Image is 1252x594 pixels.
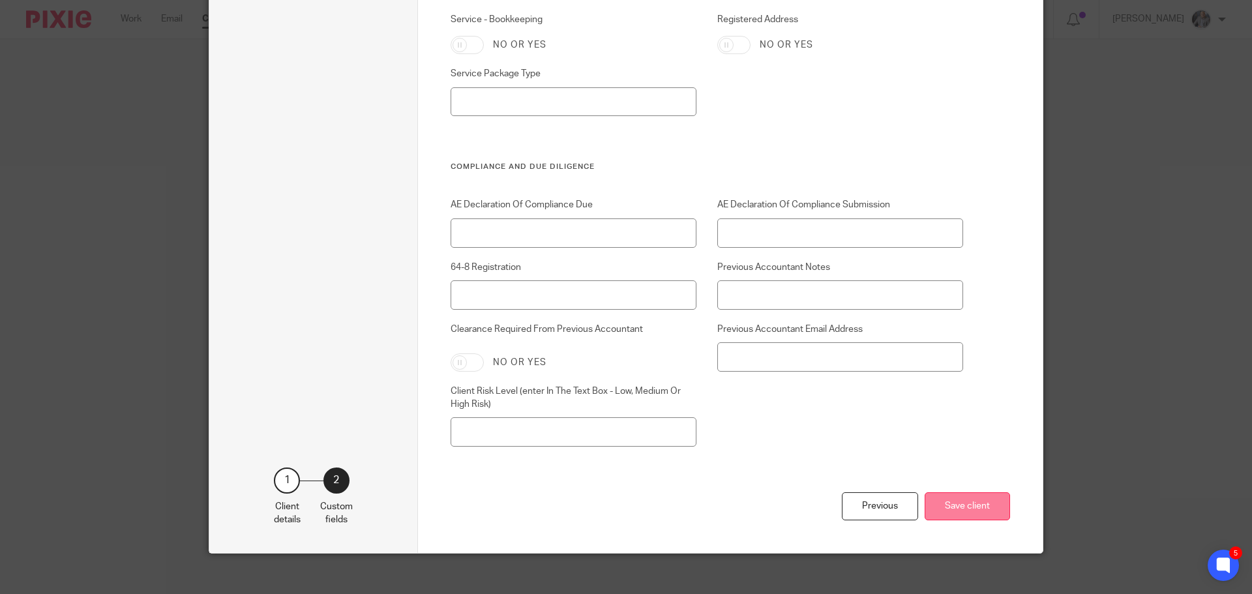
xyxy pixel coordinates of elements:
[451,198,697,211] label: AE Declaration Of Compliance Due
[451,261,697,274] label: 64-8 Registration
[1229,546,1242,559] div: 5
[323,468,350,494] div: 2
[717,198,964,211] label: AE Declaration Of Compliance Submission
[760,38,813,52] label: No or yes
[842,492,918,520] div: Previous
[451,162,964,172] h3: Compliance and Due diligence
[717,13,964,26] label: Registered Address
[320,500,353,527] p: Custom fields
[451,13,697,26] label: Service - Bookkeeping
[274,500,301,527] p: Client details
[451,385,697,411] label: Client Risk Level (enter In The Text Box - Low, Medium Or High Risk)
[925,492,1010,520] button: Save client
[274,468,300,494] div: 1
[493,38,546,52] label: No or yes
[451,323,697,344] label: Clearance Required From Previous Accountant
[451,67,697,80] label: Service Package Type
[717,323,964,336] label: Previous Accountant Email Address
[493,356,546,369] label: No or yes
[717,261,964,274] label: Previous Accountant Notes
